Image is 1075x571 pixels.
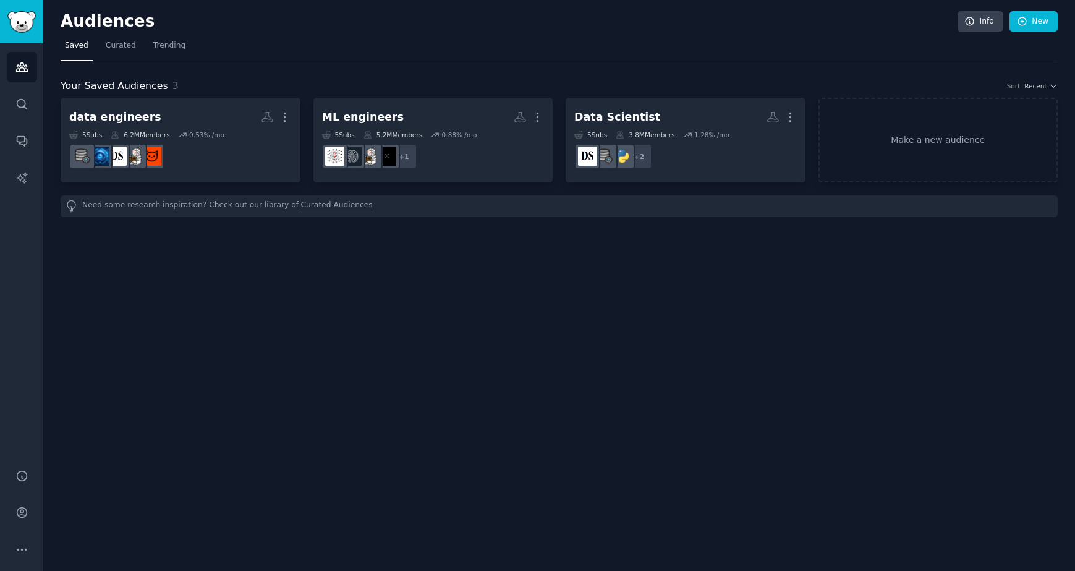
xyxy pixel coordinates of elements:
div: Need some research inspiration? Check out our library of [61,195,1058,217]
button: Recent [1024,82,1058,90]
div: 5 Sub s [322,131,355,139]
div: data engineers [69,109,161,125]
a: ML engineers5Subs5.2MMembers0.88% /mo+1ArtificialInteligenceMachineLearningaiinfraMLQuestions [313,98,553,182]
div: 5.2M Members [363,131,422,139]
div: + 1 [391,144,417,170]
a: Make a new audience [818,98,1058,182]
img: computervision [90,147,109,166]
div: 1.28 % /mo [694,131,729,139]
div: ML engineers [322,109,404,125]
img: datascience [108,147,127,166]
div: + 2 [626,144,652,170]
div: Data Scientist [574,109,660,125]
span: Saved [65,40,88,51]
div: 6.2M Members [111,131,169,139]
img: dataengineering [595,147,614,166]
img: MachineLearning [125,147,144,166]
span: Your Saved Audiences [61,79,168,94]
div: 3.8M Members [616,131,674,139]
img: GummySearch logo [7,11,36,33]
div: 5 Sub s [574,131,607,139]
a: Curated [101,36,140,61]
a: Saved [61,36,93,61]
a: New [1009,11,1058,32]
span: Trending [153,40,185,51]
a: Info [958,11,1003,32]
div: 5 Sub s [69,131,102,139]
img: aiinfra [342,147,362,166]
a: Curated Audiences [301,200,373,213]
img: MachineLearning [360,147,379,166]
div: Sort [1007,82,1021,90]
div: 0.53 % /mo [189,131,224,139]
h2: Audiences [61,12,958,32]
span: 3 [172,80,179,92]
img: MLQuestions [325,147,344,166]
span: Recent [1024,82,1047,90]
img: ArtificialInteligence [377,147,396,166]
img: MachineLearningJobs [613,147,632,166]
img: datascience [578,147,597,166]
span: Curated [106,40,136,51]
div: 0.88 % /mo [442,131,477,139]
a: Trending [149,36,190,61]
img: dataengineering [73,147,92,166]
img: datascienceproject [142,147,161,166]
a: Data Scientist5Subs3.8MMembers1.28% /mo+2MachineLearningJobsdataengineeringdatascience [566,98,805,182]
a: data engineers5Subs6.2MMembers0.53% /modatascienceprojectMachineLearningdatasciencecomputervision... [61,98,300,182]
